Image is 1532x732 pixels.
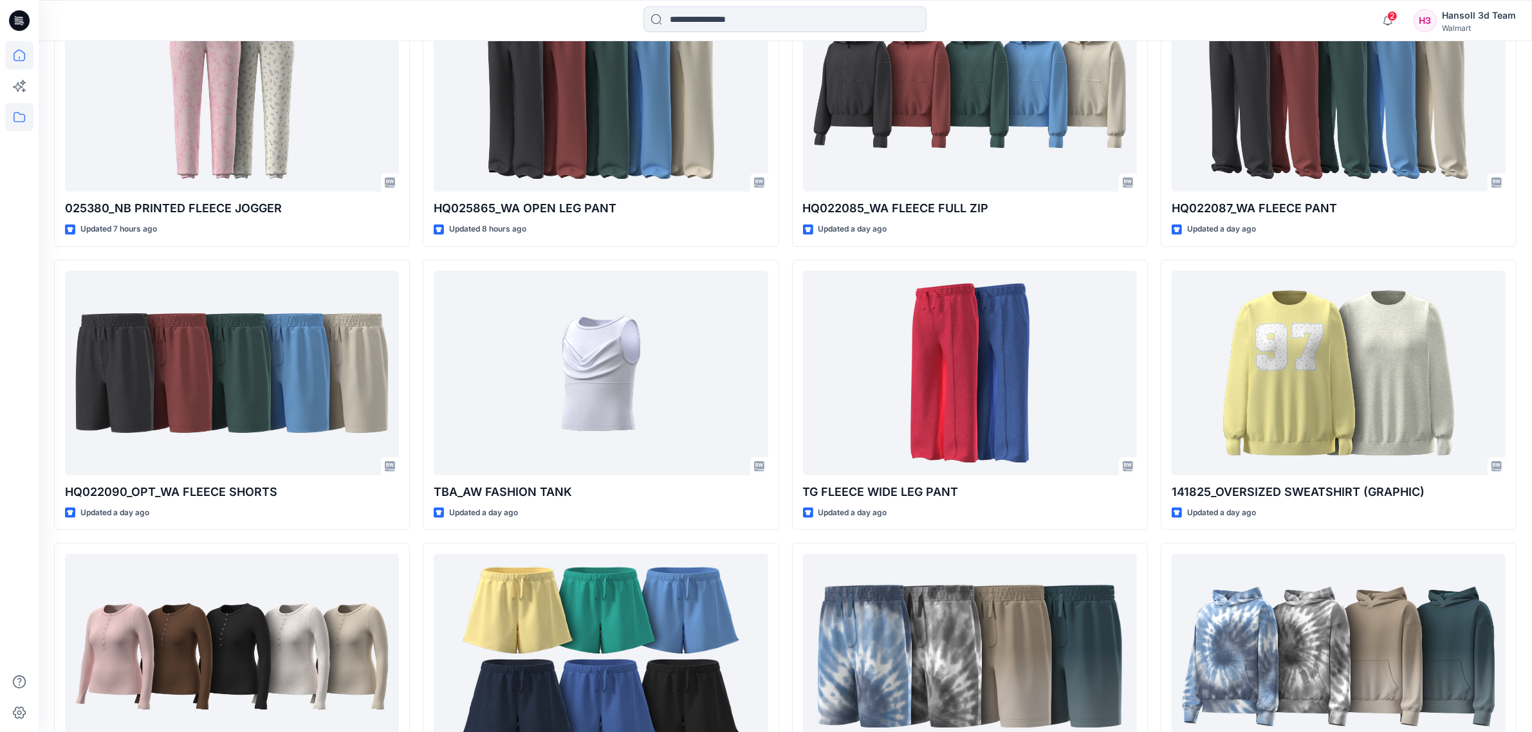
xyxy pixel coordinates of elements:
[65,199,399,217] p: 025380_NB PRINTED FLEECE JOGGER
[1387,11,1398,21] span: 2
[1172,199,1506,217] p: HQ022087_WA FLEECE PANT
[1442,23,1516,33] div: Walmart
[1187,223,1256,236] p: Updated a day ago
[803,199,1137,217] p: HQ022085_WA FLEECE FULL ZIP
[1172,271,1506,475] a: 141825_OVERSIZED SWEATSHIRT (GRAPHIC)
[80,506,149,520] p: Updated a day ago
[65,483,399,501] p: HQ022090_OPT_WA FLEECE SHORTS
[434,199,768,217] p: HQ025865_WA OPEN LEG PANT
[434,483,768,501] p: TBA_AW FASHION TANK
[803,271,1137,475] a: TG FLEECE WIDE LEG PANT
[80,223,157,236] p: Updated 7 hours ago
[449,506,518,520] p: Updated a day ago
[818,223,887,236] p: Updated a day ago
[1414,9,1437,32] div: H3
[65,271,399,475] a: HQ022090_OPT_WA FLEECE SHORTS
[1172,483,1506,501] p: 141825_OVERSIZED SWEATSHIRT (GRAPHIC)
[449,223,526,236] p: Updated 8 hours ago
[803,483,1137,501] p: TG FLEECE WIDE LEG PANT
[818,506,887,520] p: Updated a day ago
[434,271,768,475] a: TBA_AW FASHION TANK
[1442,8,1516,23] div: Hansoll 3d Team
[1187,506,1256,520] p: Updated a day ago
